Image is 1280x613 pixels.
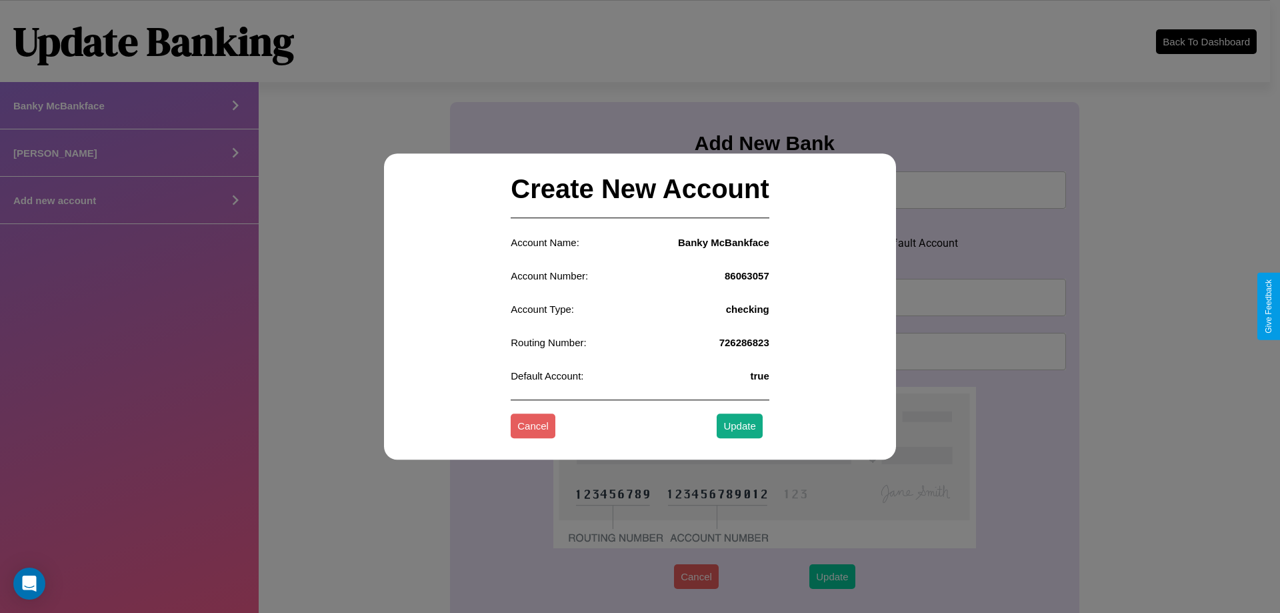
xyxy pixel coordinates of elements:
h4: checking [726,303,769,315]
h4: 726286823 [719,337,769,348]
h4: Banky McBankface [678,237,769,248]
p: Account Type: [511,300,574,318]
h2: Create New Account [511,161,769,218]
p: Account Name: [511,233,579,251]
h4: true [750,370,769,382]
p: Routing Number: [511,334,586,352]
div: Give Feedback [1264,279,1273,334]
button: Cancel [511,414,555,439]
p: Default Account: [511,367,583,385]
div: Open Intercom Messenger [13,568,45,600]
p: Account Number: [511,267,588,285]
h4: 86063057 [725,270,769,281]
button: Update [717,414,762,439]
